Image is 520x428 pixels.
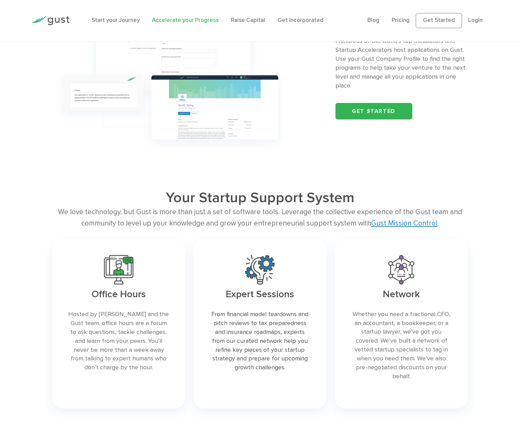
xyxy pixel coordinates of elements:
a: Login [468,17,483,24]
a: Blog [367,17,379,24]
a: Gust Mission Control [371,219,437,228]
a: Get started [335,103,412,119]
img: Gust Logo [31,16,70,25]
h2: Your Startup Support System [94,189,426,206]
a: Accelerate your Progress [152,17,218,24]
a: Pricing [392,17,410,24]
a: Get Started [416,13,462,28]
a: Start your Journey [92,17,140,24]
a: Get Incorporated [277,17,323,24]
a: Raise Capital [231,17,265,24]
div: We love technology, but Gust is more than just a set of software tools. Leverage the collective e... [52,206,468,229]
p: Hundreds of the world’s top Incubators and Startup Accelerators host applications on Gust. Use yo... [335,37,468,90]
